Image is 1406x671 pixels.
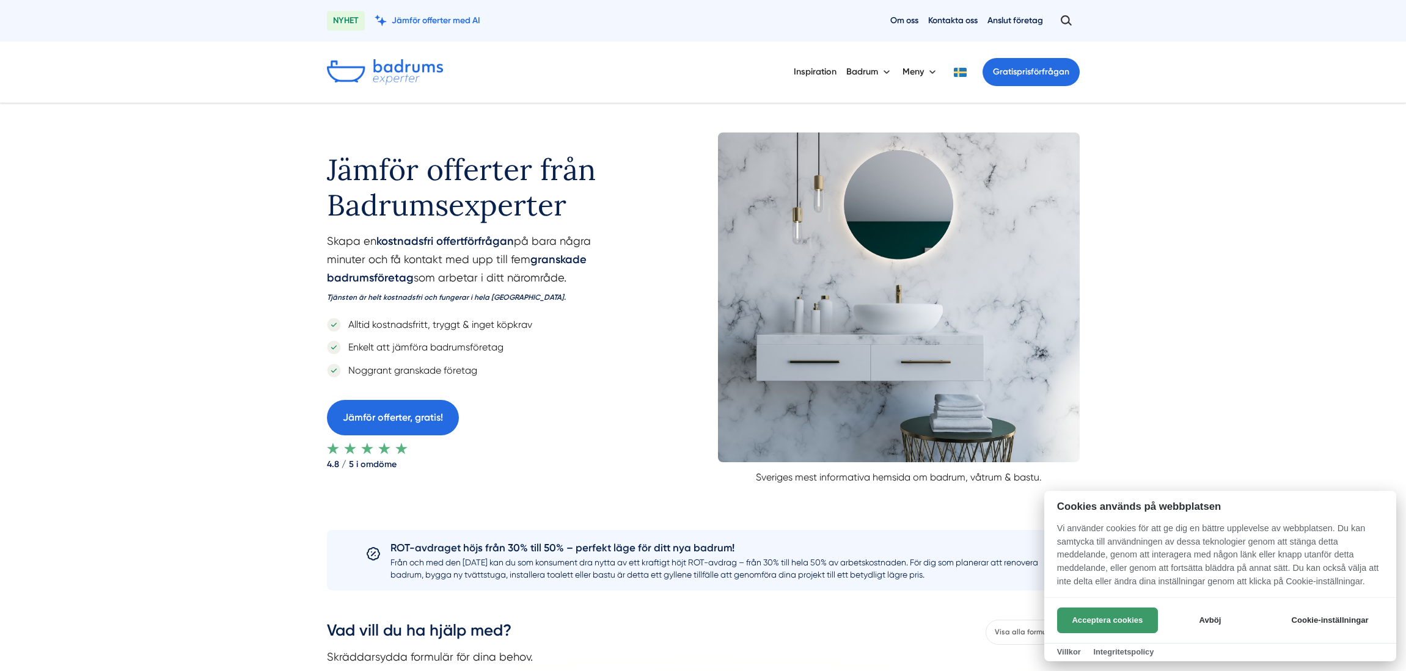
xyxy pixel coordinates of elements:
[1162,608,1259,633] button: Avböj
[1044,522,1396,597] p: Vi använder cookies för att ge dig en bättre upplevelse av webbplatsen. Du kan samtycka till anvä...
[1093,647,1154,656] a: Integritetspolicy
[1057,608,1158,633] button: Acceptera cookies
[1044,501,1396,512] h2: Cookies används på webbplatsen
[1057,647,1081,656] a: Villkor
[1276,608,1383,633] button: Cookie-inställningar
